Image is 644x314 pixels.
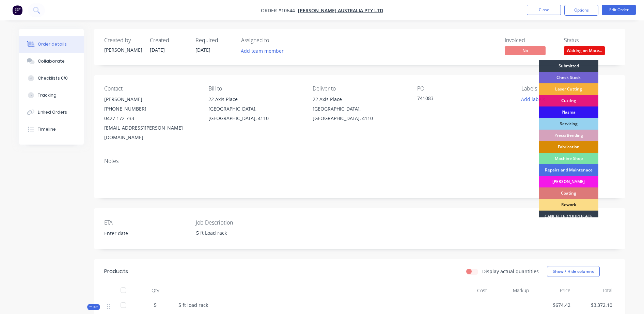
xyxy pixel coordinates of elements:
[178,302,208,308] span: 5 ft load rack
[208,104,302,123] div: [GEOGRAPHIC_DATA], [GEOGRAPHIC_DATA], 4110
[154,301,157,309] span: 5
[417,95,502,104] div: 741083
[532,284,574,297] div: Price
[208,85,302,92] div: Bill to
[19,70,84,87] button: Checklists 0/0
[313,104,406,123] div: [GEOGRAPHIC_DATA], [GEOGRAPHIC_DATA], 4110
[539,153,598,164] div: Machine Shop
[576,301,612,309] span: $3,372.10
[104,114,198,123] div: 0427 172 733
[38,92,57,98] div: Tracking
[573,284,615,297] div: Total
[241,37,309,44] div: Assigned to
[539,176,598,187] div: [PERSON_NAME]
[448,284,490,297] div: Cost
[564,37,615,44] div: Status
[104,104,198,114] div: [PHONE_NUMBER]
[602,5,636,15] button: Edit Order
[208,95,302,123] div: 22 Axis Place[GEOGRAPHIC_DATA], [GEOGRAPHIC_DATA], 4110
[539,130,598,141] div: Press/Bending
[539,199,598,211] div: Rework
[518,95,549,104] button: Add labels
[521,85,615,92] div: Labels
[313,85,406,92] div: Deliver to
[539,95,598,106] div: Cutting
[38,126,56,132] div: Timeline
[527,5,561,15] button: Close
[104,85,198,92] div: Contact
[539,187,598,199] div: Coating
[89,304,98,310] span: Kit
[539,211,598,222] div: CANCELLED/DUPLICATE
[534,301,571,309] span: $674.42
[539,118,598,130] div: Servicing
[539,106,598,118] div: Plasma
[261,7,298,14] span: Order #10644 -
[104,218,189,227] label: ETA
[313,95,406,123] div: 22 Axis Place[GEOGRAPHIC_DATA], [GEOGRAPHIC_DATA], 4110
[19,121,84,138] button: Timeline
[104,158,615,164] div: Notes
[38,58,65,64] div: Collaborate
[104,46,142,53] div: [PERSON_NAME]
[104,123,198,142] div: [EMAIL_ADDRESS][PERSON_NAME][DOMAIN_NAME]
[539,83,598,95] div: Laser Cutting
[38,109,67,115] div: Linked Orders
[547,266,600,277] button: Show / Hide columns
[87,304,100,310] div: Kit
[104,95,198,104] div: [PERSON_NAME]
[150,37,187,44] div: Created
[208,95,302,104] div: 22 Axis Place
[564,46,605,55] span: Waiting on Mate...
[417,85,511,92] div: PO
[104,267,128,276] div: Products
[539,164,598,176] div: Repairs and Maintenace
[237,46,287,55] button: Add team member
[313,95,406,104] div: 22 Axis Place
[104,37,142,44] div: Created by
[38,41,67,47] div: Order details
[99,228,184,238] input: Enter date
[150,47,165,53] span: [DATE]
[19,87,84,104] button: Tracking
[19,104,84,121] button: Linked Orders
[564,46,605,56] button: Waiting on Mate...
[241,46,287,55] button: Add team member
[195,47,210,53] span: [DATE]
[490,284,532,297] div: Markup
[539,60,598,72] div: Submitted
[19,36,84,53] button: Order details
[482,268,539,275] label: Display actual quantities
[195,37,233,44] div: Required
[191,228,276,238] div: 5 ft Load rack
[298,7,383,14] a: [PERSON_NAME] Australia Pty Ltd
[19,53,84,70] button: Collaborate
[505,37,556,44] div: Invoiced
[135,284,176,297] div: Qty
[539,72,598,83] div: Check Stock
[539,141,598,153] div: Fabrication
[505,46,546,55] span: No
[104,95,198,142] div: [PERSON_NAME][PHONE_NUMBER]0427 172 733[EMAIL_ADDRESS][PERSON_NAME][DOMAIN_NAME]
[196,218,281,227] label: Job Description
[38,75,68,81] div: Checklists 0/0
[564,5,598,16] button: Options
[12,5,22,15] img: Factory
